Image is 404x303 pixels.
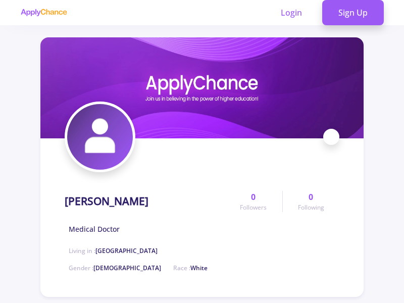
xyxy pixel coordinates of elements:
span: Medical Doctor [69,224,120,234]
img: applychance logo text only [20,9,67,17]
span: 0 [309,191,313,203]
span: Gender : [69,264,161,272]
img: Danial ferdosiyanavatar [67,104,133,170]
span: 0 [251,191,256,203]
span: Followers [240,203,267,212]
span: Following [298,203,324,212]
a: 0Following [282,191,339,212]
h1: [PERSON_NAME] [65,195,148,208]
span: Living in : [69,246,158,255]
span: [GEOGRAPHIC_DATA] [95,246,158,255]
a: 0Followers [225,191,282,212]
span: Race : [173,264,208,272]
img: Danial ferdosiyancover image [40,37,364,138]
span: White [190,264,208,272]
span: [DEMOGRAPHIC_DATA] [93,264,161,272]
